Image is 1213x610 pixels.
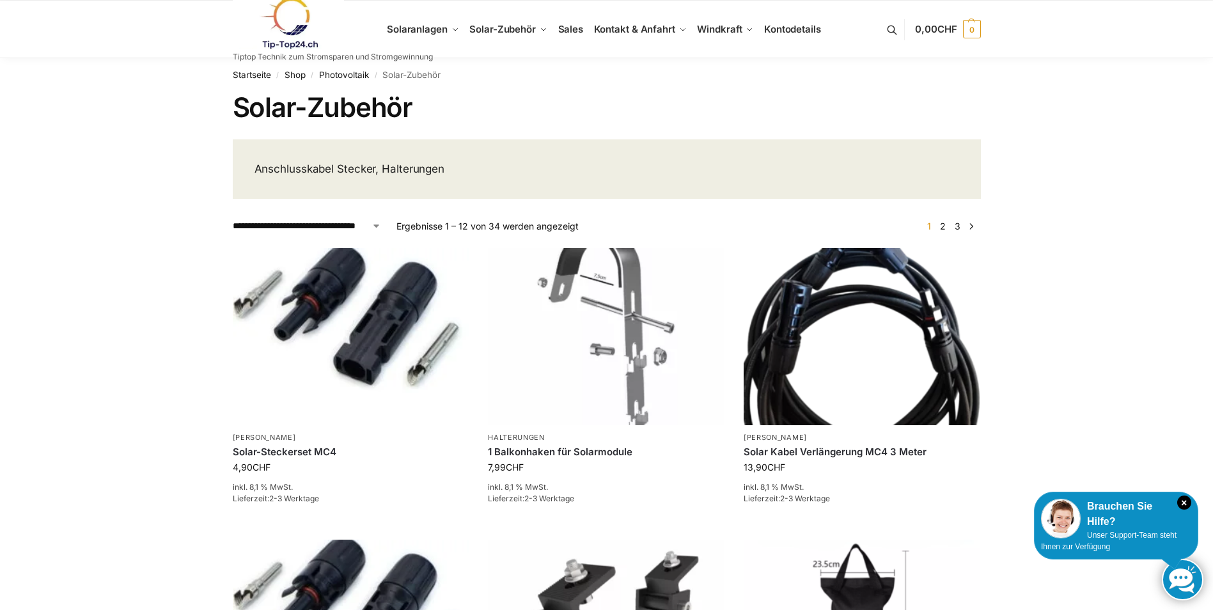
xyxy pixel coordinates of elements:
[924,221,934,231] span: Seite 1
[233,446,469,458] a: Solar-Steckerset MC4
[369,70,382,81] span: /
[233,248,469,425] img: mc4 solarstecker
[744,481,980,493] p: inkl. 8,1 % MwSt.
[464,1,552,58] a: Solar-Zubehör
[233,481,469,493] p: inkl. 8,1 % MwSt.
[233,58,981,91] nav: Breadcrumb
[920,219,980,233] nav: Produkt-Seitennummerierung
[1041,531,1177,551] span: Unser Support-Team steht Ihnen zur Verfügung
[488,248,724,425] img: Balkonhaken für runde Handläufe
[937,221,949,231] a: Seite 2
[588,1,692,58] a: Kontakt & Anfahrt
[744,494,830,503] span: Lieferzeit:
[271,70,285,81] span: /
[233,53,433,61] p: Tiptop Technik zum Stromsparen und Stromgewinnung
[744,446,980,458] a: Solar Kabel Verlängerung MC4 3 Meter
[306,70,319,81] span: /
[558,23,584,35] span: Sales
[488,433,545,442] a: Halterungen
[254,161,585,178] p: Anschlusskabel Stecker, Halterungen
[233,219,381,233] select: Shop-Reihenfolge
[488,462,524,473] bdi: 7,99
[285,70,306,80] a: Shop
[744,248,980,425] img: Solar-Verlängerungskabel
[233,91,981,123] h1: Solar-Zubehör
[697,23,742,35] span: Windkraft
[233,494,319,503] span: Lieferzeit:
[396,219,579,233] p: Ergebnisse 1 – 12 von 34 werden angezeigt
[233,433,296,442] a: [PERSON_NAME]
[594,23,675,35] span: Kontakt & Anfahrt
[951,221,964,231] a: Seite 3
[966,219,976,233] a: →
[269,494,319,503] span: 2-3 Werktage
[233,70,271,80] a: Startseite
[963,20,981,38] span: 0
[1041,499,1081,538] img: Customer service
[915,23,957,35] span: 0,00
[780,494,830,503] span: 2-3 Werktage
[488,446,724,458] a: 1 Balkonhaken für Solarmodule
[387,23,448,35] span: Solaranlagen
[764,23,821,35] span: Kontodetails
[233,462,270,473] bdi: 4,90
[253,462,270,473] span: CHF
[744,462,785,473] bdi: 13,90
[915,10,980,49] a: 0,00CHF 0
[319,70,369,80] a: Photovoltaik
[744,433,807,442] a: [PERSON_NAME]
[759,1,826,58] a: Kontodetails
[692,1,759,58] a: Windkraft
[524,494,574,503] span: 2-3 Werktage
[488,481,724,493] p: inkl. 8,1 % MwSt.
[1177,496,1191,510] i: Schließen
[1041,499,1191,529] div: Brauchen Sie Hilfe?
[469,23,536,35] span: Solar-Zubehör
[767,462,785,473] span: CHF
[488,494,574,503] span: Lieferzeit:
[552,1,588,58] a: Sales
[937,23,957,35] span: CHF
[506,462,524,473] span: CHF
